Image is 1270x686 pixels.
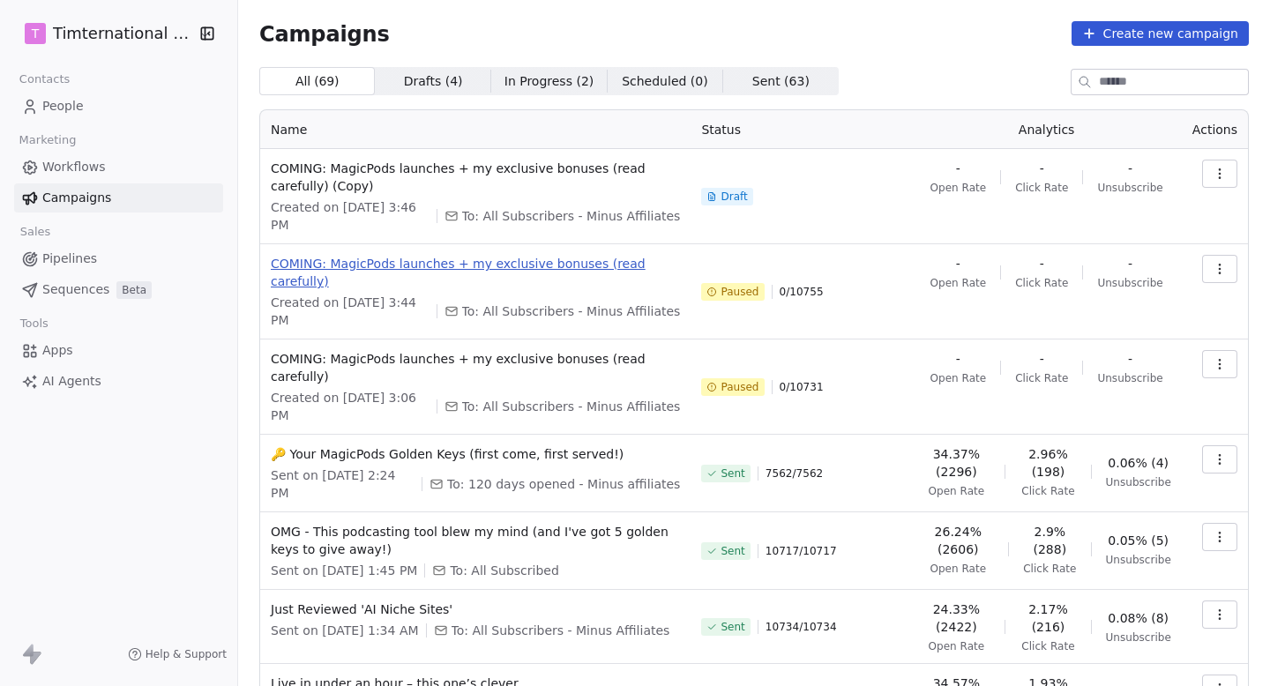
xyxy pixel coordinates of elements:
span: Paused [721,380,758,394]
span: COMING: MagicPods launches + my exclusive bonuses (read carefully) [271,255,680,290]
th: Status [691,110,911,149]
th: Actions [1182,110,1248,149]
span: 2.9% (288) [1023,523,1077,558]
a: Pipelines [14,244,223,273]
span: Unsubscribe [1106,630,1171,645]
span: Beta [116,281,152,299]
span: Contacts [11,66,78,93]
th: Name [260,110,691,149]
span: COMING: MagicPods launches + my exclusive bonuses (read carefully) [271,350,680,385]
span: 7562 / 7562 [766,466,823,481]
span: 🔑 Your MagicPods Golden Keys (first come, first served!) [271,445,680,463]
span: Unsubscribe [1097,276,1162,290]
span: Click Rate [1023,562,1076,576]
span: Unsubscribe [1106,475,1171,489]
span: Paused [721,285,758,299]
span: - [956,255,960,272]
span: Sent ( 63 ) [752,72,810,91]
span: Unsubscribe [1097,371,1162,385]
span: Sent on [DATE] 1:45 PM [271,562,417,579]
span: To: 120 days opened - Minus affiliates [447,475,680,493]
span: Click Rate [1015,371,1068,385]
span: Pipelines [42,250,97,268]
span: Open Rate [930,562,986,576]
a: Help & Support [128,647,227,661]
span: In Progress ( 2 ) [504,72,594,91]
span: Sales [12,219,58,245]
span: Workflows [42,158,106,176]
span: 0 / 10731 [780,380,824,394]
button: TTimternational B.V. [21,19,188,48]
span: Created on [DATE] 3:06 PM [271,389,430,424]
span: 10717 / 10717 [766,544,837,558]
span: To: All Subscribers - Minus Affiliates [452,622,670,639]
span: Unsubscribe [1106,553,1171,567]
span: - [1128,350,1132,368]
span: Sent on [DATE] 1:34 AM [271,622,419,639]
a: People [14,92,223,121]
span: Sent [721,544,744,558]
span: Help & Support [146,647,227,661]
span: 34.37% (2296) [922,445,990,481]
span: Open Rate [930,276,987,290]
span: Timternational B.V. [53,22,194,45]
span: Open Rate [929,639,985,653]
span: Open Rate [929,484,985,498]
span: To: All Subscribers - Minus Affiliates [462,302,681,320]
span: - [956,160,960,177]
span: Scheduled ( 0 ) [622,72,708,91]
span: Sent [721,620,744,634]
span: Created on [DATE] 3:44 PM [271,294,430,329]
span: Click Rate [1021,639,1074,653]
span: Drafts ( 4 ) [404,72,463,91]
span: 0.08% (8) [1108,609,1169,627]
span: 0.05% (5) [1108,532,1169,549]
span: Marketing [11,127,84,153]
span: Campaigns [42,189,111,207]
span: Sequences [42,280,109,299]
a: Campaigns [14,183,223,213]
span: Draft [721,190,747,204]
span: Open Rate [930,371,987,385]
span: 26.24% (2606) [922,523,994,558]
span: Open Rate [930,181,987,195]
span: - [1040,350,1044,368]
span: - [1040,160,1044,177]
span: Apps [42,341,73,360]
span: Campaigns [259,21,390,46]
span: To: All Subscribers - Minus Affiliates [462,398,681,415]
span: Click Rate [1015,181,1068,195]
span: COMING: MagicPods launches + my exclusive bonuses (read carefully) (Copy) [271,160,680,195]
button: Create new campaign [1072,21,1249,46]
span: - [1040,255,1044,272]
a: SequencesBeta [14,275,223,304]
span: Sent on [DATE] 2:24 PM [271,466,415,502]
a: Apps [14,336,223,365]
span: 0.06% (4) [1108,454,1169,472]
span: 24.33% (2422) [922,600,990,636]
span: AI Agents [42,372,101,391]
a: AI Agents [14,367,223,396]
span: Tools [12,310,56,337]
a: Workflows [14,153,223,182]
span: Sent [721,466,744,481]
span: Unsubscribe [1097,181,1162,195]
span: - [956,350,960,368]
span: Click Rate [1021,484,1074,498]
span: T [32,25,40,42]
span: To: All Subscribers - Minus Affiliates [462,207,681,225]
span: Click Rate [1015,276,1068,290]
span: OMG - This podcasting tool blew my mind (and I've got 5 golden keys to give away!) [271,523,680,558]
span: - [1128,255,1132,272]
span: 0 / 10755 [780,285,824,299]
th: Analytics [911,110,1181,149]
span: To: All Subscribed [450,562,558,579]
span: 2.96% (198) [1020,445,1077,481]
span: People [42,97,84,116]
span: - [1128,160,1132,177]
span: Created on [DATE] 3:46 PM [271,198,430,234]
span: Just Reviewed 'AI Niche Sites' [271,600,680,618]
span: 2.17% (216) [1020,600,1077,636]
span: 10734 / 10734 [766,620,837,634]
